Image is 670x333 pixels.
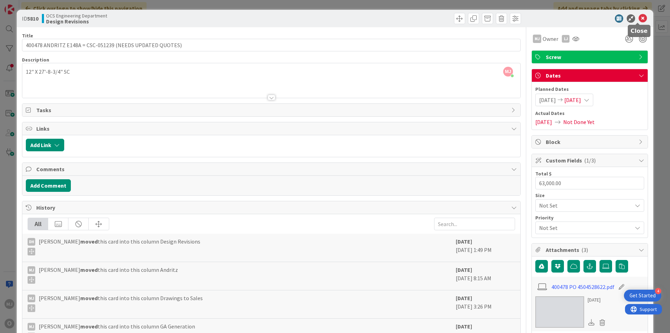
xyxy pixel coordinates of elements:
button: Add Comment [26,179,71,192]
label: Total $ [535,171,552,177]
b: Design Revisions [46,19,107,24]
span: Actual Dates [535,110,644,117]
span: Custom Fields [546,156,635,165]
div: Priority [535,215,644,220]
span: ( 3 ) [581,246,588,253]
span: Comments [36,165,508,173]
span: MJ [503,67,513,77]
button: Add Link [26,139,64,151]
div: MJ [28,323,35,331]
span: Links [36,124,508,133]
b: [DATE] [456,323,472,330]
span: Block [546,138,635,146]
div: MJ [28,295,35,302]
span: History [36,203,508,212]
div: [DATE] 3:26 PM [456,294,515,315]
div: Get Started [630,292,656,299]
div: [DATE] 8:15 AM [456,266,515,287]
span: Support [15,1,32,9]
b: moved [80,323,98,330]
b: [DATE] [456,238,472,245]
span: Attachments [546,246,635,254]
label: Title [22,32,33,39]
span: Not Set [539,223,628,233]
span: [PERSON_NAME] this card into this column Andritz [39,266,178,284]
span: Screw [546,53,635,61]
span: Owner [543,35,558,43]
div: Download [588,318,595,327]
b: [DATE] [456,266,472,273]
div: LJ [562,35,569,43]
b: 5810 [27,15,38,22]
span: Description [22,57,49,63]
span: ID [22,14,38,23]
b: [DATE] [456,295,472,302]
div: MJ [533,35,541,43]
span: [DATE] [564,96,581,104]
b: moved [80,238,98,245]
span: [DATE] [539,96,556,104]
b: moved [80,295,98,302]
span: Not Done Yet [563,118,595,126]
input: Search... [434,218,515,230]
span: Not Set [539,201,628,210]
span: Planned Dates [535,86,644,93]
div: Open Get Started checklist, remaining modules: 4 [624,290,661,302]
div: [DATE] 1:49 PM [456,237,515,258]
span: [PERSON_NAME] this card into this column Design Revisions [39,237,200,255]
div: All [28,218,48,230]
div: DH [28,238,35,246]
a: 400478 PO 4504528622.pdf [551,283,615,291]
span: [PERSON_NAME] this card into this column Drawings to Sales [39,294,203,312]
span: [DATE] [535,118,552,126]
b: moved [80,266,98,273]
div: Size [535,193,644,198]
p: 12" X 27'-8-3/4" SC [26,68,517,76]
span: Dates [546,71,635,80]
input: type card name here... [22,39,521,51]
div: [DATE] [588,296,608,304]
span: OCS Engineering Department [46,13,107,19]
h5: Close [631,28,648,34]
div: MJ [28,266,35,274]
div: 4 [655,288,661,294]
span: ( 1/3 ) [584,157,596,164]
span: Tasks [36,106,508,114]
